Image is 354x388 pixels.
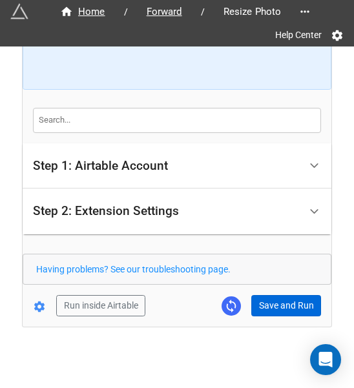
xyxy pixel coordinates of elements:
[10,3,28,21] img: miniextensions-icon.73ae0678.png
[47,4,295,19] nav: breadcrumb
[33,159,168,172] div: Step 1: Airtable Account
[23,143,331,189] div: Step 1: Airtable Account
[201,5,205,19] li: /
[23,189,331,234] div: Step 2: Extension Settings
[251,295,321,317] button: Save and Run
[36,264,231,274] a: Having problems? See our troubleshooting page.
[33,108,321,132] input: Search...
[124,5,128,19] li: /
[133,4,196,19] a: Forward
[216,5,289,19] span: Resize Photo
[310,344,341,375] div: Open Intercom Messenger
[222,296,241,316] a: Sync Base Structure
[139,5,190,19] span: Forward
[56,295,145,317] button: Run inside Airtable
[266,23,331,46] a: Help Center
[33,205,179,218] div: Step 2: Extension Settings
[47,4,119,19] a: Home
[60,5,105,19] div: Home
